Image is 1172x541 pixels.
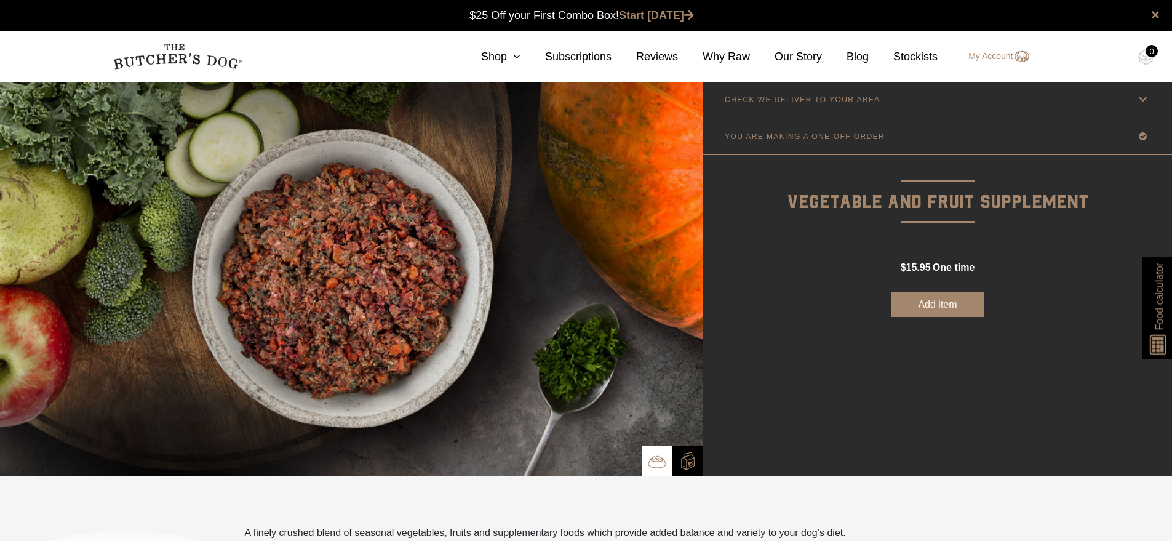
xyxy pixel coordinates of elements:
button: Add item [891,292,984,317]
a: Shop [456,49,520,65]
a: My Account [956,49,1029,64]
div: 0 [1146,45,1158,57]
p: CHECK WE DELIVER TO YOUR AREA [725,95,880,104]
a: Our Story [750,49,822,65]
img: TBD_Cart-Empty.png [1138,49,1154,65]
a: Reviews [612,49,678,65]
p: A finely crushed blend of seasonal vegetables, fruits and supplementary foods which provide added... [245,526,846,540]
a: Why Raw [678,49,750,65]
a: Subscriptions [520,49,612,65]
a: Start [DATE] [619,9,694,22]
span: 15.95 [906,262,931,273]
span: one time [933,262,975,273]
p: YOU ARE MAKING A ONE-OFF ORDER [725,132,885,141]
img: TBD_Build-A-Box-2.png [679,452,697,470]
a: Blog [822,49,869,65]
p: Vegetable and Fruit Supplement [703,155,1172,217]
a: CHECK WE DELIVER TO YOUR AREA [703,81,1172,118]
a: YOU ARE MAKING A ONE-OFF ORDER [703,118,1172,154]
span: $ [901,262,906,273]
span: Food calculator [1152,263,1166,330]
a: Stockists [869,49,938,65]
a: close [1151,7,1160,22]
img: TBD_Bowl.png [648,452,666,471]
